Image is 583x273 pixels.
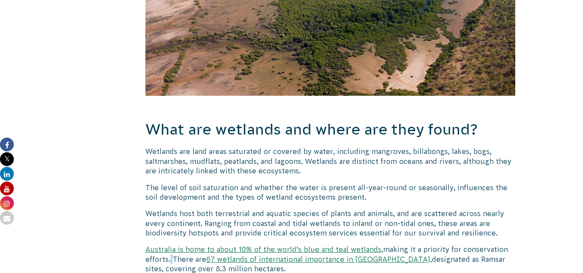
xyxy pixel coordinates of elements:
a: 67 wetlands of international importance in [GEOGRAPHIC_DATA], [206,255,432,263]
p: Wetlands are land areas saturated or covered by water, including mangroves, billabongs, lakes, bo... [145,147,516,176]
p: Wetlands host both terrestrial and aquatic species of plants and animals, and are scattered acros... [145,209,516,238]
a: Australia is home to about 10% of the world’s blue and teal wetlands, [145,245,383,253]
p: The level of soil saturation and whether the water is present all-year-round or seasonally, influ... [145,183,516,202]
h2: What are wetlands and where are they found? [145,119,516,140]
